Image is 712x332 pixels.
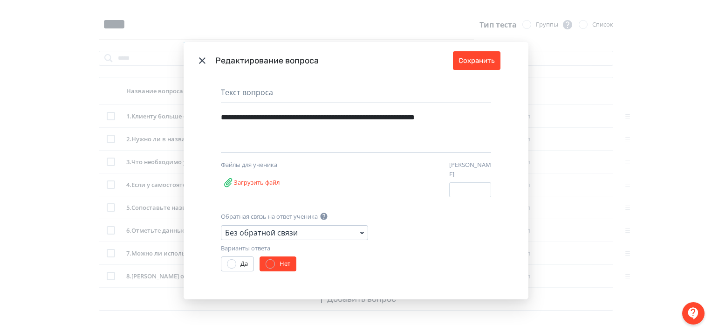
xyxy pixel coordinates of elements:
[280,259,290,269] div: Нет
[184,42,528,299] div: Modal
[221,212,318,221] label: Обратная связь на ответ ученика
[225,227,298,238] div: Без обратной связи
[240,259,248,269] div: Да
[221,87,491,103] div: Текст вопроса
[449,160,491,179] label: [PERSON_NAME]
[215,55,453,67] div: Редактирование вопроса
[453,51,500,70] button: Сохранить
[221,160,319,170] div: Файлы для ученика
[221,244,270,253] label: Варианты ответа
